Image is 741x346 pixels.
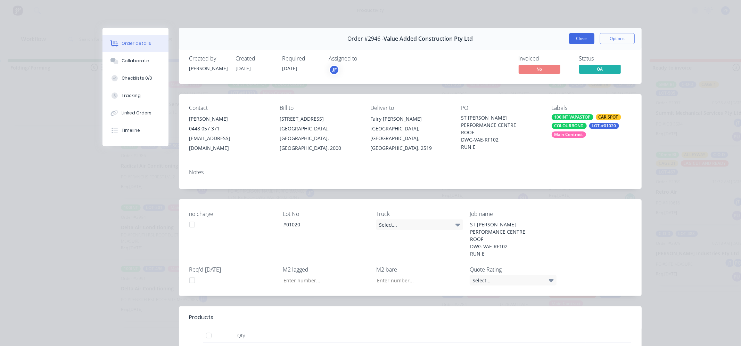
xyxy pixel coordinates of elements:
span: QA [579,65,621,73]
div: Main Contract [552,131,586,138]
div: [GEOGRAPHIC_DATA], [GEOGRAPHIC_DATA], [GEOGRAPHIC_DATA], 2000 [280,124,359,153]
span: [DATE] [236,65,251,72]
label: M2 lagged [283,265,370,274]
div: Fairy [PERSON_NAME] [370,114,450,124]
div: Select... [376,219,463,230]
span: Order #2946 - [347,35,384,42]
input: Enter number... [278,275,369,285]
button: JF [329,65,339,75]
div: [PERSON_NAME]0448 057 371[EMAIL_ADDRESS][DOMAIN_NAME] [189,114,269,153]
div: [EMAIL_ADDRESS][DOMAIN_NAME] [189,134,269,153]
div: #01020 [278,219,364,230]
label: M2 bare [376,265,463,274]
div: Invoiced [519,55,571,62]
span: [DATE] [282,65,298,72]
button: Checklists 0/0 [102,70,168,87]
button: Tracking [102,87,168,104]
div: PO [461,105,541,111]
label: Req'd [DATE] [189,265,276,274]
div: Created by [189,55,228,62]
div: Products [189,313,214,322]
label: no charge [189,210,276,218]
button: Linked Orders [102,104,168,122]
label: Truck [376,210,463,218]
div: Contact [189,105,269,111]
label: Job name [470,210,557,218]
span: No [519,65,560,73]
div: Order details [122,40,151,47]
button: Timeline [102,122,168,139]
div: Labels [552,105,631,111]
div: 100INT VAPASTOP [552,114,593,120]
div: [STREET_ADDRESS][GEOGRAPHIC_DATA], [GEOGRAPHIC_DATA], [GEOGRAPHIC_DATA], 2000 [280,114,359,153]
div: 0448 057 371 [189,124,269,134]
label: Quote Rating [470,265,557,274]
input: Enter number... [371,275,463,285]
div: [PERSON_NAME] [189,65,228,72]
div: Notes [189,169,631,176]
button: Close [569,33,594,44]
div: Required [282,55,321,62]
button: Order details [102,35,168,52]
div: [PERSON_NAME] [189,114,269,124]
div: Deliver to [370,105,450,111]
div: Assigned to [329,55,398,62]
button: QA [579,65,621,75]
div: COLOURBOND [552,123,587,129]
div: ST [PERSON_NAME] PERFORMANCE CENTRE ROOF DWG-VAE-RF102 RUN E [461,114,541,151]
div: Bill to [280,105,359,111]
div: Collaborate [122,58,149,64]
div: LOT-#01020 [589,123,619,129]
div: Select... [470,275,557,285]
div: Fairy [PERSON_NAME][GEOGRAPHIC_DATA], [GEOGRAPHIC_DATA], [GEOGRAPHIC_DATA], 2519 [370,114,450,153]
div: Linked Orders [122,110,151,116]
div: Tracking [122,92,141,99]
div: [GEOGRAPHIC_DATA], [GEOGRAPHIC_DATA], [GEOGRAPHIC_DATA], 2519 [370,124,450,153]
div: Qty [221,329,262,343]
div: Timeline [122,127,140,134]
span: Value Added Construction Pty Ltd [384,35,473,42]
div: Status [579,55,631,62]
div: CAR SPOT [596,114,621,120]
div: ST [PERSON_NAME] PERFORMANCE CENTRE ROOF DWG-VAE-RF102 RUN E [465,219,552,259]
button: Options [600,33,635,44]
button: Collaborate [102,52,168,70]
div: Checklists 0/0 [122,75,152,81]
label: Lot No [283,210,370,218]
div: [STREET_ADDRESS] [280,114,359,124]
div: Created [236,55,274,62]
